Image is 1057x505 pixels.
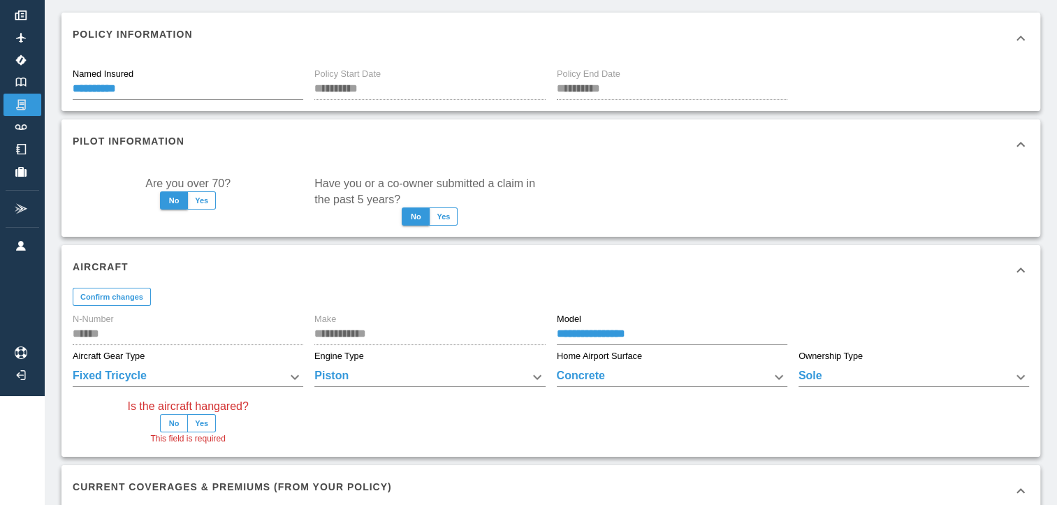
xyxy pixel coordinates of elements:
h6: Pilot Information [73,133,184,149]
label: Named Insured [73,68,133,80]
button: No [160,414,188,432]
div: Policy Information [61,13,1040,63]
span: This field is required [150,432,225,446]
button: No [160,191,188,210]
label: Ownership Type [799,350,863,363]
h6: Policy Information [73,27,192,42]
h6: Current Coverages & Premiums (from your policy) [73,479,392,495]
label: N-Number [73,313,114,325]
label: Home Airport Surface [557,350,642,363]
div: Fixed Tricycle [73,367,303,387]
button: Yes [187,414,216,432]
div: Pilot Information [61,119,1040,170]
div: Sole [799,367,1029,387]
label: Make [314,313,336,325]
label: Model [557,313,581,325]
label: Are you over 70? [145,175,231,191]
h6: Aircraft [73,259,129,275]
div: Piston [314,367,545,387]
button: Yes [429,207,458,226]
button: No [402,207,430,226]
div: Aircraft [61,245,1040,295]
div: Concrete [557,367,787,387]
label: Aircraft Gear Type [73,350,145,363]
label: Policy Start Date [314,68,381,80]
label: Engine Type [314,350,364,363]
label: Is the aircraft hangared? [127,398,248,414]
button: Yes [187,191,216,210]
button: Confirm changes [73,288,151,306]
label: Have you or a co-owner submitted a claim in the past 5 years? [314,175,545,207]
label: Policy End Date [557,68,620,80]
